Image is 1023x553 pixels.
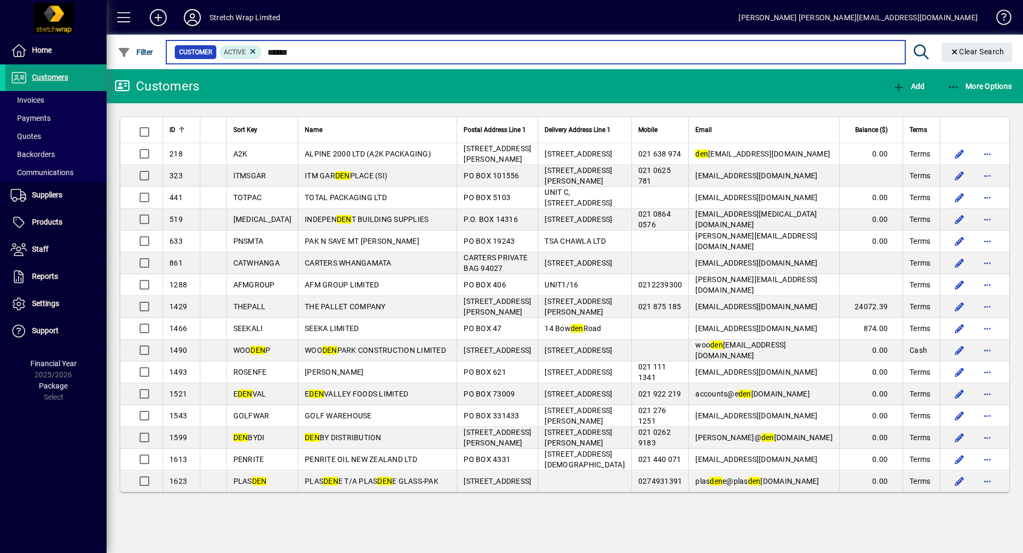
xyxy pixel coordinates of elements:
[233,259,280,267] span: CATWHANGA
[638,124,683,136] div: Mobile
[951,145,968,162] button: Edit
[545,237,606,245] span: TSA CHAWLA LTD
[951,364,968,381] button: Edit
[464,253,527,273] span: CARTERS PRIVATE BAG 94027
[951,233,968,250] button: Edit
[545,390,612,398] span: [STREET_ADDRESS]
[335,171,350,180] em: DEN
[695,150,830,158] span: [EMAIL_ADDRESS][DOMAIN_NAME]
[545,428,612,447] span: [STREET_ADDRESS][PERSON_NAME]
[979,276,996,293] button: More options
[839,383,903,405] td: 0.00
[11,132,41,141] span: Quotes
[233,124,257,136] span: Sort Key
[169,477,187,485] span: 1623
[951,342,968,359] button: Edit
[252,477,267,485] em: DEN
[910,214,930,225] span: Terms
[32,73,68,81] span: Customers
[545,297,612,316] span: [STREET_ADDRESS][PERSON_NAME]
[695,124,712,136] span: Email
[695,232,817,251] span: [PERSON_NAME][EMAIL_ADDRESS][DOMAIN_NAME]
[377,477,392,485] em: DEN
[309,390,324,398] em: DEN
[545,215,612,224] span: [STREET_ADDRESS]
[169,237,183,245] span: 633
[910,258,930,268] span: Terms
[5,37,107,64] a: Home
[233,302,266,311] span: THEPALL
[169,171,183,180] span: 323
[32,326,59,335] span: Support
[464,237,515,245] span: PO BOX 19243
[305,368,363,376] span: [PERSON_NAME]
[179,47,212,57] span: Customer
[839,318,903,340] td: 874.00
[464,215,518,224] span: P.O. BOX 14316
[979,189,996,206] button: More options
[169,150,183,158] span: 218
[224,48,246,56] span: Active
[979,167,996,184] button: More options
[32,191,62,199] span: Suppliers
[695,275,817,294] span: [PERSON_NAME][EMAIL_ADDRESS][DOMAIN_NAME]
[979,385,996,402] button: More options
[464,368,506,376] span: PO BOX 621
[169,433,187,442] span: 1599
[11,150,55,159] span: Backorders
[5,163,107,181] a: Communications
[839,187,903,209] td: 0.00
[337,215,352,224] em: DEN
[839,471,903,492] td: 0.00
[545,280,578,289] span: UNIT1/16
[695,411,817,420] span: [EMAIL_ADDRESS][DOMAIN_NAME]
[695,455,817,464] span: [EMAIL_ADDRESS][DOMAIN_NAME]
[323,477,338,485] em: DEN
[988,2,1010,37] a: Knowledge Base
[464,297,531,316] span: [STREET_ADDRESS][PERSON_NAME]
[11,168,74,177] span: Communications
[979,429,996,446] button: More options
[464,280,506,289] span: PO BOX 406
[305,346,446,354] span: WOO PARK CONSTRUCTION LIMITED
[890,77,927,96] button: Add
[464,346,531,354] span: [STREET_ADDRESS]
[5,209,107,236] a: Products
[32,299,59,308] span: Settings
[169,215,183,224] span: 519
[233,150,248,158] span: A2K
[951,451,968,468] button: Edit
[979,298,996,315] button: More options
[979,451,996,468] button: More options
[169,302,187,311] span: 1429
[30,359,77,368] span: Financial Year
[910,170,930,181] span: Terms
[545,259,612,267] span: [STREET_ADDRESS]
[464,390,515,398] span: PO BOX 73009
[32,245,48,253] span: Staff
[169,280,187,289] span: 1288
[233,368,267,376] span: ROSENFE
[892,82,924,90] span: Add
[115,78,199,95] div: Customers
[169,411,187,420] span: 1543
[941,43,1013,62] button: Clear
[545,450,625,469] span: [STREET_ADDRESS][DEMOGRAPHIC_DATA]
[910,389,930,399] span: Terms
[545,150,612,158] span: [STREET_ADDRESS]
[910,124,927,136] span: Terms
[545,368,612,376] span: [STREET_ADDRESS]
[305,171,387,180] span: ITM GAR PLACE (SI)
[32,272,58,280] span: Reports
[695,324,817,333] span: [EMAIL_ADDRESS][DOMAIN_NAME]
[839,405,903,427] td: 0.00
[464,193,510,202] span: PO BOX 5103
[638,124,657,136] span: Mobile
[233,324,263,333] span: SEEKALI
[464,455,510,464] span: PO BOX 4331
[305,280,379,289] span: AFM GROUP LIMITED
[638,477,683,485] span: 0274931391
[951,189,968,206] button: Edit
[951,385,968,402] button: Edit
[951,276,968,293] button: Edit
